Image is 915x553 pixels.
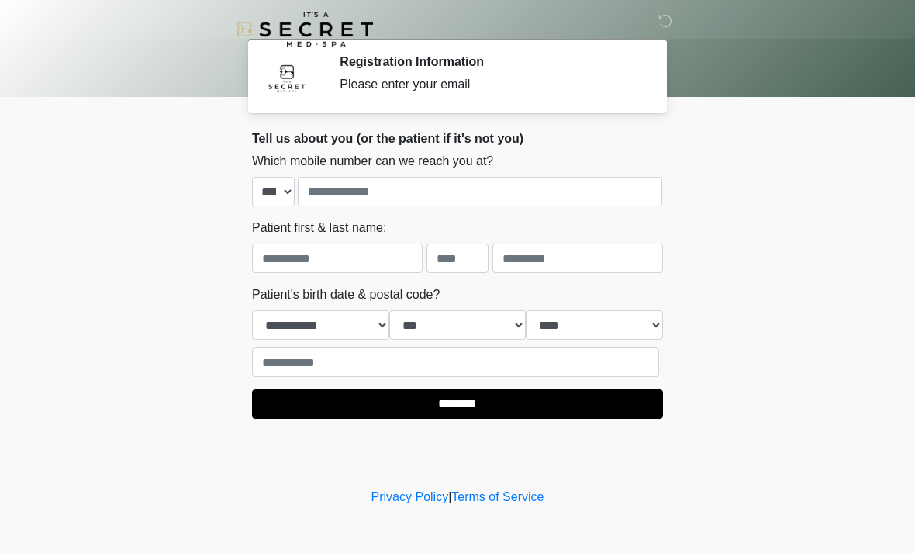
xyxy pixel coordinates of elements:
[340,54,640,69] h2: Registration Information
[252,219,386,237] label: Patient first & last name:
[252,285,440,304] label: Patient's birth date & postal code?
[451,490,544,503] a: Terms of Service
[340,75,640,94] div: Please enter your email
[252,152,493,171] label: Which mobile number can we reach you at?
[264,54,310,101] img: Agent Avatar
[237,12,373,47] img: It's A Secret Med Spa Logo
[252,131,663,146] h2: Tell us about you (or the patient if it's not you)
[371,490,449,503] a: Privacy Policy
[448,490,451,503] a: |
